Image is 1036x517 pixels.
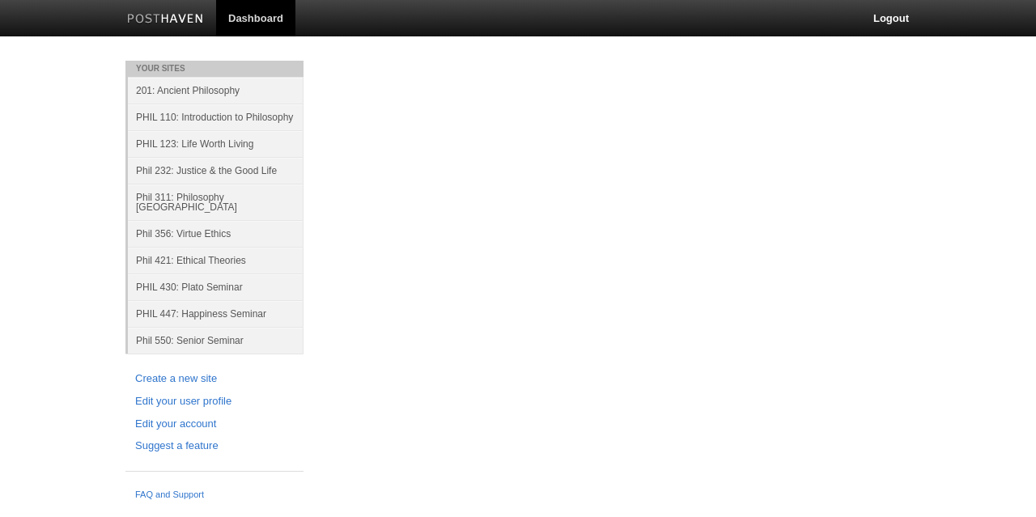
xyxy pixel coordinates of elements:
[128,247,304,273] a: Phil 421: Ethical Theories
[128,157,304,184] a: Phil 232: Justice & the Good Life
[128,327,304,354] a: Phil 550: Senior Seminar
[135,393,294,410] a: Edit your user profile
[128,184,304,220] a: Phil 311: Philosophy [GEOGRAPHIC_DATA]
[128,130,304,157] a: PHIL 123: Life Worth Living
[135,371,294,388] a: Create a new site
[128,77,304,104] a: 201: Ancient Philosophy
[128,300,304,327] a: PHIL 447: Happiness Seminar
[135,488,294,502] a: FAQ and Support
[128,220,304,247] a: Phil 356: Virtue Ethics
[135,416,294,433] a: Edit your account
[128,273,304,300] a: PHIL 430: Plato Seminar
[125,61,304,77] li: Your Sites
[127,14,204,26] img: Posthaven-bar
[135,438,294,455] a: Suggest a feature
[128,104,304,130] a: PHIL 110: Introduction to Philosophy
